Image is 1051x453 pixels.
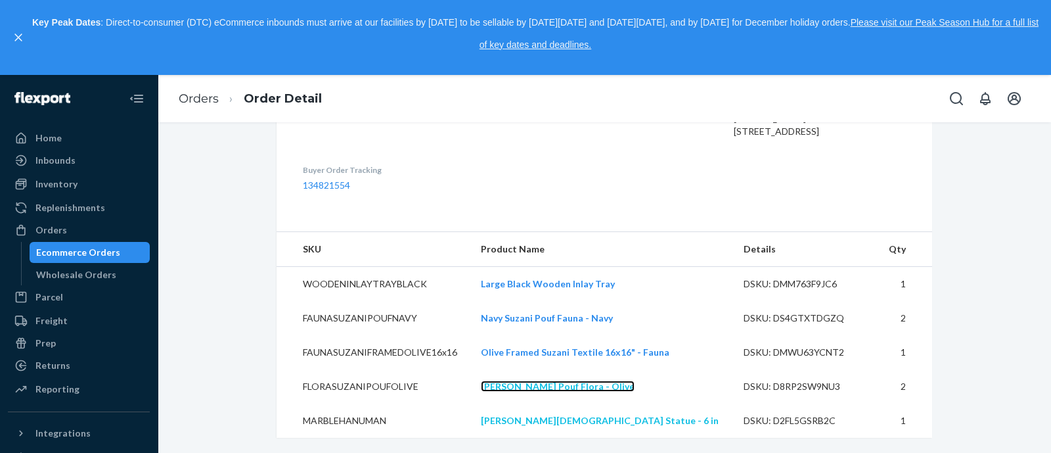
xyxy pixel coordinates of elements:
a: Reporting [8,379,150,400]
td: 2 [878,301,932,335]
div: Orders [35,224,67,237]
dt: Buyer Order Tracking [303,164,540,176]
div: Integrations [35,427,91,440]
a: Olive Framed Suzani Textile 16x16" - Fauna [481,346,669,358]
a: Wholesale Orders [30,264,150,285]
a: Navy Suzani Pouf Fauna - Navy [481,312,613,323]
td: FLORASUZANIPOUFOLIVE [277,370,470,404]
div: Parcel [35,291,63,304]
a: Inventory [8,174,150,195]
a: Order Detail [244,91,322,106]
td: 1 [878,335,932,370]
button: Open notifications [972,85,998,112]
div: Returns [35,359,70,372]
th: Product Name [470,232,733,267]
a: 134821554 [303,179,350,191]
a: [PERSON_NAME][DEMOGRAPHIC_DATA] Statue - 6 in [481,415,719,426]
th: Details [733,232,878,267]
p: : Direct-to-consumer (DTC) eCommerce inbounds must arrive at our facilities by [DATE] to be sella... [32,12,1039,56]
div: DSKU: D8RP2SW9NU3 [744,380,867,393]
td: WOODENINLAYTRAYBLACK [277,266,470,301]
button: close, [12,31,25,44]
div: DSKU: DS4GTXTDGZQ [744,312,867,325]
a: Freight [8,310,150,331]
button: Open Search Box [943,85,970,112]
button: Integrations [8,423,150,444]
a: Returns [8,355,150,376]
div: Reporting [35,383,79,396]
a: Large Black Wooden Inlay Tray [481,278,615,289]
a: Ecommerce Orders [30,242,150,263]
a: Inbounds [8,150,150,171]
button: Open account menu [1001,85,1027,112]
strong: Key Peak Dates [32,17,101,28]
a: Home [8,128,150,149]
button: Close Navigation [123,85,150,112]
a: Replenishments [8,197,150,218]
td: MARBLEHANUMAN [277,404,470,438]
div: Ecommerce Orders [36,246,120,259]
ol: breadcrumbs [168,80,332,118]
div: Freight [35,314,68,327]
th: Qty [878,232,932,267]
a: Prep [8,333,150,354]
div: DSKU: DMM763F9JC6 [744,277,867,291]
td: 2 [878,370,932,404]
div: Inventory [35,178,78,191]
td: 1 [878,404,932,438]
div: Replenishments [35,201,105,214]
td: FAUNASUZANIFRAMEDOLIVE16x16 [277,335,470,370]
a: Please visit our Peak Season Hub for a full list of key dates and deadlines. [480,17,1039,50]
div: DSKU: DMWU63YCNT2 [744,346,867,359]
div: Wholesale Orders [36,268,116,281]
div: Inbounds [35,154,76,167]
img: Flexport logo [14,92,70,105]
span: Chat [29,9,56,21]
div: Prep [35,337,56,350]
td: 1 [878,266,932,301]
a: Orders [179,91,219,106]
div: DSKU: D2FL5GSRB2C [744,414,867,427]
div: Home [35,131,62,145]
a: Orders [8,220,150,241]
a: [PERSON_NAME] Pouf Flora - Olive [481,381,635,392]
th: SKU [277,232,470,267]
a: Parcel [8,287,150,308]
td: FAUNASUZANIPOUFNAVY [277,301,470,335]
